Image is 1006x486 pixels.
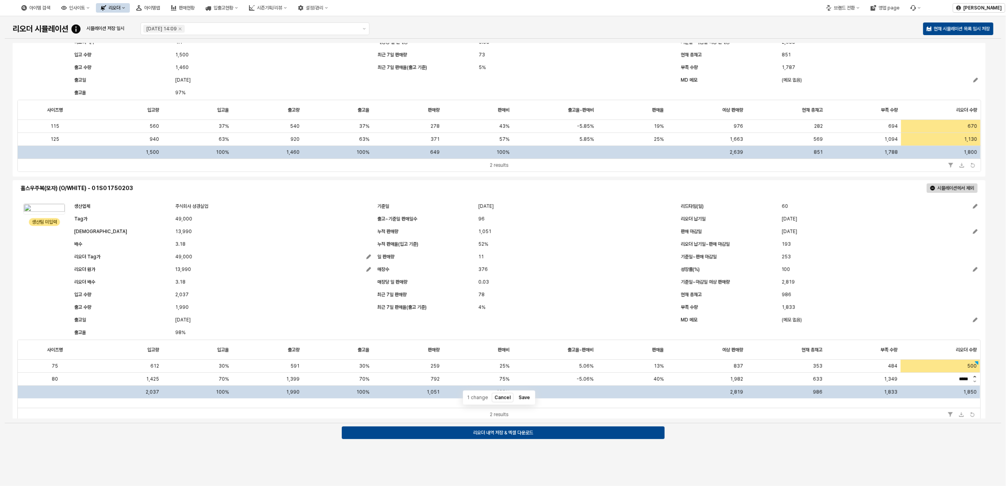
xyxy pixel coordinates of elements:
span: 1,094 [884,136,898,142]
span: 100% [496,150,510,155]
button: 13,990 [175,265,371,274]
span: 매장당 일 판매량 [377,279,407,285]
span: 기준일~판매 마감일 [681,254,717,260]
span: 입고율 [217,347,229,353]
div: [DATE] 14:09 [146,25,177,33]
span: Tag가 [74,216,87,222]
span: 판매비 [498,347,510,353]
span: 1,800 [964,150,977,155]
span: 13% [654,363,664,369]
span: 100% [216,150,229,155]
span: 52% [479,240,489,248]
button: 증가 [970,373,980,379]
span: 1,500 [146,150,159,155]
span: (메모 없음) [782,316,802,324]
span: [DATE] [782,228,797,236]
span: 1,051 [427,389,440,395]
div: 설정/관리 [306,5,323,11]
span: 75% [499,376,510,382]
span: 11 [479,253,484,261]
span: 입고량 [147,107,159,113]
button: Refresh [968,161,978,170]
span: (메모 없음) [782,76,802,84]
p: [PERSON_NAME] [963,5,1002,11]
span: 75 [52,363,58,369]
p: 리오더 내역 저장 & 엑셀 다운로드 [473,430,533,436]
span: -5.06% [577,376,594,382]
span: 612 [150,363,159,369]
button: Cancel [492,393,513,402]
button: Refresh [968,410,977,419]
div: 설정/관리 [293,3,333,13]
span: 60 [782,202,788,210]
button: 아이템맵 [131,3,165,13]
span: 부족 수량 [880,347,897,353]
span: 1,982 [730,376,743,382]
span: 판매량 [428,347,440,353]
span: 판매량 [428,107,440,113]
div: 브랜드 전환 [834,5,855,11]
span: 19% [654,123,664,129]
span: 13,990 [175,265,191,273]
span: 예상 판매량 [722,347,743,353]
span: 현재 총재고 [681,292,702,297]
span: 출고 수량 [74,305,91,310]
p: 시뮬레이션에서 제외 [937,185,974,191]
span: 13,990 [175,228,192,236]
button: Download [957,410,966,419]
span: 96 [479,215,485,223]
span: 1,051 [479,228,492,236]
span: 115 [51,123,59,129]
span: 920 [290,136,300,142]
span: 484 [888,363,897,369]
span: 출고~기준일 판매일수 [377,216,417,222]
span: 976 [734,123,743,129]
span: 851 [814,150,823,155]
span: 부족 수량 [681,65,698,70]
p: 현재 시뮬레이션 목록 임시 저장 [934,26,990,32]
span: 193 [782,240,791,248]
span: 누적 판매량 [377,229,398,234]
span: 부족 수량 [681,305,698,310]
span: 43% [499,123,510,129]
button: 49,000 [175,252,371,262]
div: 시즌기획/리뷰 [257,5,282,11]
div: 리오더 [109,5,120,11]
span: 리오더 수량 [956,107,977,113]
span: 일 판매량 [377,254,394,260]
span: 591 [290,363,300,369]
div: Remove 2025-09-22 14:09 [178,27,182,30]
span: 30% [359,363,369,369]
p: 리오더 시뮬레이션 [13,23,68,35]
span: 282 [814,123,823,129]
span: 판매율 [652,107,664,113]
span: 현재 총재고 [681,52,702,58]
span: 출고율 [358,347,369,353]
span: 353 [813,363,822,369]
span: 판매율 [652,347,664,353]
span: 25% [654,136,664,142]
span: [DATE] [175,76,191,84]
span: 1,500 [175,51,189,59]
span: 3.18 [175,240,185,248]
div: 판매현황 [166,3,199,13]
p: 홀스우주복(모자) (O/WHITE) - 01S01750203 [21,184,496,193]
span: 2,819 [782,278,795,286]
button: 감소 [970,379,980,385]
div: 시즌기획/리뷰 [244,3,292,13]
div: 아이템 검색 [29,5,50,11]
span: 최근 7일 판매량 [377,292,407,297]
span: 792 [431,376,440,382]
span: 최근 7일 판매량 [378,52,407,58]
div: 판매현황 [179,5,195,11]
span: 현재 총재고 [802,107,823,113]
button: Filter [946,410,955,419]
button: 시뮬레이션에서 제외 [927,183,978,193]
span: 1,460 [175,64,189,71]
div: 영업 page [866,3,904,13]
span: 3.18 [175,278,185,286]
button: 60 [782,202,978,211]
span: 371 [431,136,440,142]
div: 인사이트 [69,5,85,11]
span: 1,833 [884,389,897,395]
